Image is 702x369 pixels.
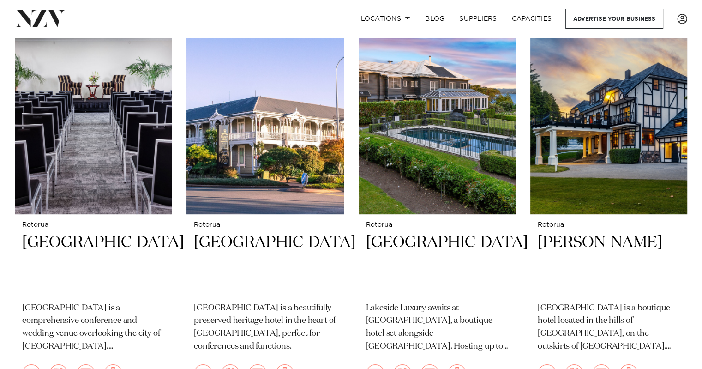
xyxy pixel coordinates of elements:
a: SUPPLIERS [452,9,504,29]
small: Rotorua [194,222,336,229]
small: Rotorua [22,222,164,229]
a: BLOG [418,9,452,29]
a: Capacities [504,9,559,29]
p: [GEOGRAPHIC_DATA] is a comprehensive conference and wedding venue overlooking the city of [GEOGRA... [22,302,164,354]
p: [GEOGRAPHIC_DATA] is a beautifully preserved heritage hotel in the heart of [GEOGRAPHIC_DATA], pe... [194,302,336,354]
small: Rotorua [366,222,508,229]
small: Rotorua [538,222,680,229]
h2: [GEOGRAPHIC_DATA] [22,232,164,295]
a: Locations [353,9,418,29]
p: Lakeside Luxury awaits at [GEOGRAPHIC_DATA], a boutique hotel set alongside [GEOGRAPHIC_DATA]. Ho... [366,302,508,354]
h2: [GEOGRAPHIC_DATA] [194,232,336,295]
img: nzv-logo.png [15,10,65,27]
h2: [PERSON_NAME] [538,232,680,295]
h2: [GEOGRAPHIC_DATA] [366,232,508,295]
a: Advertise your business [565,9,663,29]
p: [GEOGRAPHIC_DATA] is a boutique hotel located in the hills of [GEOGRAPHIC_DATA], on the outskirts... [538,302,680,354]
